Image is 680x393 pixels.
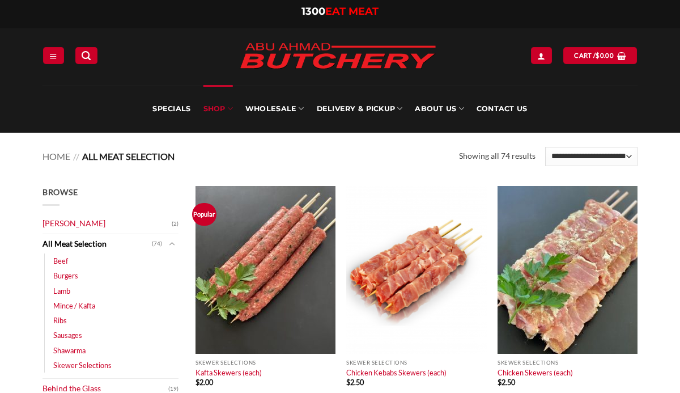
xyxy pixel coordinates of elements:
[53,284,70,298] a: Lamb
[82,151,175,162] span: All Meat Selection
[498,360,637,366] p: Skewer Selections
[53,343,86,358] a: Shawarma
[301,5,325,18] span: 1300
[317,85,403,133] a: Delivery & Pickup
[53,298,95,313] a: Mince / Kafta
[172,215,178,233] span: (2)
[325,5,379,18] span: EAT MEAT
[195,378,213,387] bdi: 2.00
[152,85,190,133] a: Specials
[152,235,162,252] span: (74)
[53,253,68,268] a: Beef
[42,234,152,254] a: All Meat Selection
[53,328,82,343] a: Sausages
[53,358,112,373] a: Skewer Selections
[245,85,304,133] a: Wholesale
[346,368,447,377] a: Chicken Kebabs Skewers (each)
[498,378,501,387] span: $
[53,268,78,283] a: Burgers
[563,47,636,64] a: View cart
[73,151,79,162] span: //
[596,50,600,61] span: $
[53,313,67,328] a: Ribs
[498,368,573,377] a: Chicken Skewers (each)
[195,378,199,387] span: $
[531,47,551,64] a: Login
[230,35,445,78] img: Abu Ahmad Butchery
[165,238,178,250] button: Toggle
[301,5,379,18] a: 1300EAT MEAT
[203,85,233,133] a: SHOP
[43,47,63,64] a: Menu
[596,52,614,59] bdi: 0.00
[75,47,97,64] a: Search
[346,360,486,366] p: Skewer Selections
[415,85,464,133] a: About Us
[545,147,637,166] select: Shop order
[195,360,335,366] p: Skewer Selections
[42,151,70,162] a: Home
[42,187,78,197] span: Browse
[459,150,535,163] p: Showing all 74 results
[346,378,350,387] span: $
[477,85,528,133] a: Contact Us
[498,186,637,354] img: Chicken Skewers
[195,186,335,354] img: Kafta Skewers
[42,214,172,234] a: [PERSON_NAME]
[346,186,486,354] img: Chicken Kebabs Skewers
[346,378,364,387] bdi: 2.50
[498,378,515,387] bdi: 2.50
[574,50,614,61] span: Cart /
[195,368,262,377] a: Kafta Skewers (each)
